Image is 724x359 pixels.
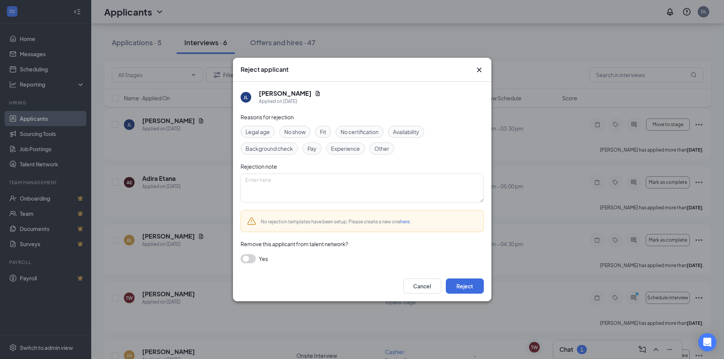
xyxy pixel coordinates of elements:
h3: Reject applicant [241,65,288,74]
svg: Document [315,90,321,96]
span: Legal age [246,128,270,136]
button: Close [475,65,484,74]
svg: Cross [475,65,484,74]
span: Availability [393,128,419,136]
span: Background check [246,144,293,153]
span: Remove this applicant from talent network? [241,240,348,247]
span: Yes [259,254,268,263]
button: Reject [446,278,484,294]
a: here [400,219,410,225]
button: Cancel [403,278,441,294]
span: Fit [320,128,326,136]
span: Experience [331,144,360,153]
h5: [PERSON_NAME] [259,89,312,98]
div: Open Intercom Messenger [698,333,716,351]
svg: Warning [247,217,256,226]
div: JL [244,94,248,101]
span: Pay [307,144,317,153]
span: Rejection note [241,163,277,170]
div: Applied on [DATE] [259,98,321,105]
span: No certification [341,128,379,136]
span: Other [374,144,389,153]
span: No rejection templates have been setup. Please create a new one . [261,219,411,225]
span: Reasons for rejection [241,114,294,120]
span: No show [284,128,306,136]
